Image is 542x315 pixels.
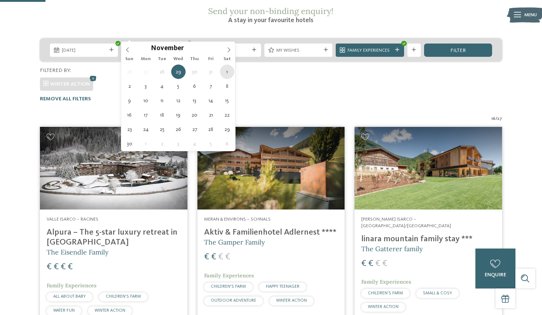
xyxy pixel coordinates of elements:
[204,253,209,262] span: €
[204,93,218,108] span: November 14, 2025
[40,68,71,73] span: Filtered by:
[61,263,66,271] span: €
[220,136,234,151] span: December 6, 2025
[187,93,202,108] span: November 13, 2025
[47,228,181,247] h4: Alpura – The 5-star luxury retreat in [GEOGRAPHIC_DATA]
[204,108,218,122] span: November 21, 2025
[211,253,216,262] span: €
[204,217,271,222] span: Meran & Environs – Schnals
[184,44,208,52] input: Year
[155,93,169,108] span: November 11, 2025
[187,136,202,151] span: December 4, 2025
[170,57,186,62] span: Wed
[139,136,153,151] span: December 1, 2025
[171,65,186,79] span: October 29, 2025
[204,65,218,79] span: October 31, 2025
[203,57,219,62] span: Fri
[47,282,96,289] span: Family Experiences
[171,108,186,122] span: November 19, 2025
[276,298,307,303] span: WINTER ACTION
[450,48,466,53] span: filter
[155,136,169,151] span: December 2, 2025
[139,79,153,93] span: November 3, 2025
[121,57,138,62] span: Sun
[220,65,234,79] span: November 1, 2025
[211,284,246,289] span: CHILDREN’S FARM
[122,93,137,108] span: November 9, 2025
[139,108,153,122] span: November 17, 2025
[187,79,202,93] span: November 6, 2025
[171,122,186,136] span: November 26, 2025
[53,294,86,299] span: ALL ABOUT BABY
[186,57,203,62] span: Thu
[485,272,506,277] span: enquire
[155,108,169,122] span: November 18, 2025
[139,93,153,108] span: November 10, 2025
[171,93,186,108] span: November 12, 2025
[355,127,502,210] img: Looking for family hotels? Find the best ones here!
[106,294,141,299] span: CHILDREN’S FARM
[151,45,184,52] span: November
[171,136,186,151] span: December 3, 2025
[220,93,234,108] span: November 15, 2025
[368,305,399,309] span: WINTER ACTION
[218,253,223,262] span: €
[361,259,366,268] span: €
[361,217,451,228] span: [PERSON_NAME] Isarco – [GEOGRAPHIC_DATA]/[GEOGRAPHIC_DATA]
[171,79,186,93] span: November 5, 2025
[495,115,497,122] span: /
[187,122,202,136] span: November 27, 2025
[68,263,73,271] span: €
[382,259,387,268] span: €
[220,79,234,93] span: November 8, 2025
[187,65,202,79] span: October 30, 2025
[204,228,338,238] h4: Aktiv & Familienhotel Adlernest ****
[368,291,403,295] span: CHILDREN’S FARM
[47,263,52,271] span: €
[204,238,265,246] span: The Gamper Family
[220,122,234,136] span: November 29, 2025
[204,272,254,279] span: Family Experiences
[122,122,137,136] span: November 23, 2025
[225,253,230,262] span: €
[54,263,59,271] span: €
[40,127,187,210] img: Looking for family hotels? Find the best ones here!
[122,136,137,151] span: November 30, 2025
[62,47,106,54] span: [DATE]
[197,127,345,210] img: Aktiv & Familienhotel Adlernest ****
[361,278,411,285] span: Family Experiences
[266,284,299,289] span: HAPPY TEENAGER
[47,217,98,222] span: Valle Isarco – Racines
[139,122,153,136] span: November 24, 2025
[138,57,154,62] span: Mon
[155,122,169,136] span: November 25, 2025
[228,17,314,24] span: A stay in your favourite hotels
[122,108,137,122] span: November 16, 2025
[204,122,218,136] span: November 28, 2025
[122,65,137,79] span: October 26, 2025
[361,234,495,244] h4: linara mountain family stay ***
[204,79,218,93] span: November 7, 2025
[375,259,380,268] span: €
[219,57,235,62] span: Sat
[95,308,125,313] span: WINTER ACTION
[348,47,392,54] span: Family Experiences
[40,96,91,101] span: Remove all filters
[368,259,373,268] span: €
[497,115,502,122] span: 27
[276,47,321,54] span: My wishes
[50,82,90,87] span: WINTER ACTION
[187,108,202,122] span: November 20, 2025
[155,79,169,93] span: November 4, 2025
[208,6,333,16] span: Send your non-binding enquiry!
[139,65,153,79] span: October 27, 2025
[475,249,515,288] a: enquire
[154,57,170,62] span: Tue
[204,136,218,151] span: December 5, 2025
[47,248,109,256] span: The Eisendle Family
[122,79,137,93] span: November 2, 2025
[155,65,169,79] span: October 28, 2025
[53,308,75,313] span: WATER FUN
[491,115,495,122] span: 16
[423,291,452,295] span: SMALL & COSY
